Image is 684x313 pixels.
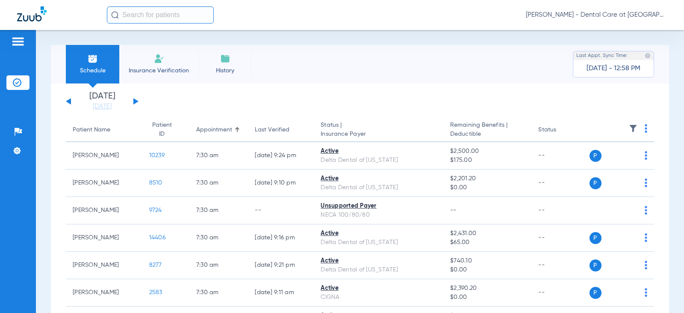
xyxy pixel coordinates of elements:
td: -- [531,279,589,307]
img: Search Icon [111,11,119,19]
div: Active [321,229,436,238]
span: $0.00 [450,293,525,302]
img: group-dot-blue.svg [645,151,647,160]
img: Zuub Logo [17,6,47,21]
div: Active [321,147,436,156]
td: 7:30 AM [189,279,248,307]
span: Deductible [450,130,525,139]
th: Remaining Benefits | [443,118,531,142]
span: $2,431.00 [450,229,525,238]
img: Schedule [88,54,98,64]
span: [DATE] - 12:58 PM [587,64,640,73]
td: [DATE] 9:24 PM [248,142,314,170]
img: group-dot-blue.svg [645,179,647,187]
td: [DATE] 9:10 PM [248,170,314,197]
div: Delta Dental of [US_STATE] [321,183,436,192]
span: Schedule [72,66,113,75]
span: $0.00 [450,183,525,192]
div: Patient ID [149,121,183,139]
div: CIGNA [321,293,436,302]
span: Insurance Verification [126,66,192,75]
div: Delta Dental of [US_STATE] [321,265,436,274]
td: -- [248,197,314,224]
img: History [220,54,230,64]
span: Last Appt. Sync Time: [576,51,628,60]
div: Last Verified [255,125,289,134]
input: Search for patients [107,6,214,24]
span: 2583 [149,289,162,295]
th: Status [531,118,589,142]
a: [DATE] [77,102,128,111]
div: Patient ID [149,121,175,139]
div: Delta Dental of [US_STATE] [321,238,436,247]
td: -- [531,142,589,170]
span: $175.00 [450,156,525,165]
img: last sync help info [645,53,651,59]
div: Active [321,174,436,183]
span: $2,201.20 [450,174,525,183]
td: -- [531,170,589,197]
div: NECA 100/80/80 [321,211,436,220]
td: [PERSON_NAME] [66,142,142,170]
td: [DATE] 9:21 PM [248,252,314,279]
span: P [590,259,601,271]
span: 9724 [149,207,162,213]
span: $0.00 [450,265,525,274]
div: Appointment [196,125,242,134]
div: Patient Name [73,125,136,134]
span: [PERSON_NAME] - Dental Care at [GEOGRAPHIC_DATA] [526,11,667,19]
div: Patient Name [73,125,110,134]
span: Insurance Payer [321,130,436,139]
img: group-dot-blue.svg [645,206,647,215]
img: group-dot-blue.svg [645,288,647,297]
div: Active [321,256,436,265]
td: -- [531,252,589,279]
span: -- [450,207,457,213]
div: Unsupported Payer [321,202,436,211]
td: 7:30 AM [189,252,248,279]
img: Manual Insurance Verification [154,54,164,64]
span: $65.00 [450,238,525,247]
span: History [205,66,245,75]
span: $2,500.00 [450,147,525,156]
td: [PERSON_NAME] [66,224,142,252]
span: $2,390.20 [450,284,525,293]
td: [PERSON_NAME] [66,279,142,307]
td: 7:30 AM [189,142,248,170]
img: filter.svg [629,124,637,133]
td: 7:30 AM [189,224,248,252]
td: [DATE] 9:16 PM [248,224,314,252]
span: 14406 [149,235,165,241]
span: 10239 [149,152,165,158]
img: group-dot-blue.svg [645,261,647,269]
div: Delta Dental of [US_STATE] [321,156,436,165]
li: [DATE] [77,92,128,111]
div: Active [321,284,436,293]
td: -- [531,224,589,252]
span: 8277 [149,262,162,268]
th: Status | [314,118,443,142]
td: [PERSON_NAME] [66,252,142,279]
div: Appointment [196,125,232,134]
img: group-dot-blue.svg [645,233,647,242]
td: [DATE] 9:11 AM [248,279,314,307]
span: P [590,177,601,189]
td: 7:30 AM [189,170,248,197]
td: 7:30 AM [189,197,248,224]
span: 8510 [149,180,162,186]
span: P [590,287,601,299]
div: Last Verified [255,125,307,134]
span: P [590,150,601,162]
span: P [590,232,601,244]
img: hamburger-icon [11,36,25,47]
img: group-dot-blue.svg [645,124,647,133]
td: [PERSON_NAME] [66,170,142,197]
td: -- [531,197,589,224]
td: [PERSON_NAME] [66,197,142,224]
span: $740.10 [450,256,525,265]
